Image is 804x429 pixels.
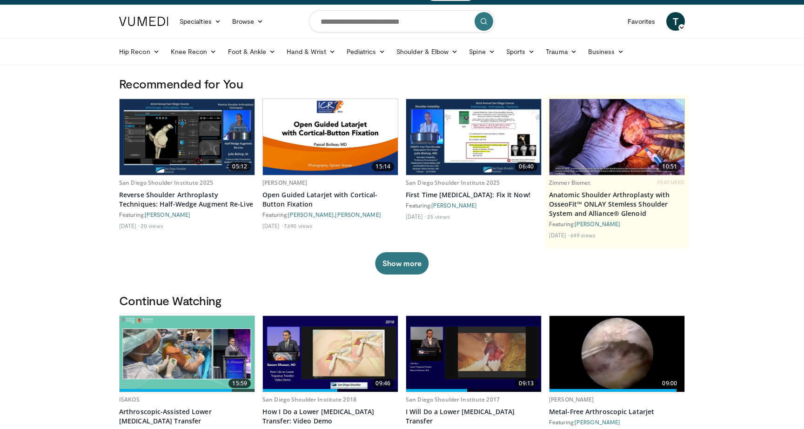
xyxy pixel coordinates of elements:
[549,99,684,175] img: 68921608-6324-4888-87da-a4d0ad613160.620x360_q85_upscale.jpg
[406,201,542,209] div: Featuring:
[119,407,255,426] a: Arthroscopic-Assisted Lower [MEDICAL_DATA] Transfer
[119,211,255,218] div: Featuring:
[549,220,685,228] div: Featuring:
[406,213,426,220] li: [DATE]
[222,42,281,61] a: Foot & Ankle
[406,407,542,426] a: I Will Do a Lower [MEDICAL_DATA] Transfer
[431,202,477,208] a: [PERSON_NAME]
[549,418,685,426] div: Featuring:
[263,316,398,392] a: 09:46
[406,99,541,175] img: 520775e4-b945-4e52-ae3a-b4b1d9154673.620x360_q85_upscale.jpg
[515,379,537,388] span: 09:13
[406,99,541,175] a: 06:40
[406,179,500,187] a: San Diego Shoulder Institute 2025
[263,99,398,174] img: c7b19ec0-e532-4955-bc76-fe136b298f8b.jpg.620x360_q85_upscale.jpg
[120,316,255,392] img: bf54c2e0-307b-4497-9fd2-9e138e44865f.620x360_q85_upscale.jpg
[583,42,630,61] a: Business
[540,42,583,61] a: Trauma
[658,379,681,388] span: 09:00
[463,42,500,61] a: Spine
[262,190,398,209] a: Open Guided Latarjet with Cortical-Button Fixation
[570,231,596,239] li: 649 views
[406,190,542,200] a: First Time [MEDICAL_DATA]: Fix It Now!
[657,179,685,186] span: FEATURED
[309,10,495,33] input: Search topics, interventions
[372,162,394,171] span: 15:14
[549,231,569,239] li: [DATE]
[228,162,251,171] span: 05:12
[120,99,255,175] img: 04ab4792-be95-4d15-abaa-61dd869f3458.620x360_q85_upscale.jpg
[119,395,140,403] a: ISAKOS
[515,162,537,171] span: 06:40
[375,252,429,275] button: Show more
[141,222,163,229] li: 20 views
[406,316,541,392] img: 7782c531-bd3f-4d4c-85b4-8b13a891e397.620x360_q85_upscale.jpg
[427,213,450,220] li: 25 views
[145,211,190,218] a: [PERSON_NAME]
[281,42,341,61] a: Hand & Wrist
[119,76,685,91] h3: Recommended for You
[119,17,168,26] img: VuMedi Logo
[391,42,463,61] a: Shoulder & Elbow
[501,42,541,61] a: Sports
[227,12,269,31] a: Browse
[549,99,684,175] a: 10:51
[165,42,222,61] a: Knee Recon
[262,179,308,187] a: [PERSON_NAME]
[228,379,251,388] span: 15:59
[658,162,681,171] span: 10:51
[120,316,255,392] a: 15:59
[119,190,255,209] a: Reverse Shoulder Arthroplasty Techniques: Half-Wedge Augment Re-Live
[406,395,500,403] a: San Diego Shoulder Institute 2017
[262,222,282,229] li: [DATE]
[372,379,394,388] span: 09:46
[549,395,594,403] a: [PERSON_NAME]
[549,407,685,416] a: Metal-Free Arthroscopic Latarjet
[406,316,541,392] a: 09:13
[174,12,227,31] a: Specialties
[549,190,685,218] a: Anatomic Shoulder Arthroplasty with OsseoFit™ ONLAY Stemless Shoulder System and Alliance® Glenoid
[119,222,139,229] li: [DATE]
[120,99,255,175] a: 05:12
[262,395,356,403] a: San Diego Shoulder Institute 2018
[263,99,398,175] a: 15:14
[549,316,684,392] img: ca3f908f-7d0d-42d2-9726-48b6eaf1f420.620x360_q85_upscale.jpg
[288,211,334,218] a: [PERSON_NAME]
[575,221,620,227] a: [PERSON_NAME]
[335,211,381,218] a: [PERSON_NAME]
[262,407,398,426] a: How I Do a Lower [MEDICAL_DATA] Transfer: Video Demo
[575,419,620,425] a: [PERSON_NAME]
[549,179,591,187] a: Zimmer Biomet
[119,179,213,187] a: San Diego Shoulder Institute 2025
[263,316,398,392] img: 67e87f8e-e74a-413e-aa6b-e6d520fc9535.620x360_q85_upscale.jpg
[262,211,398,218] div: Featuring: ,
[666,12,685,31] a: T
[622,12,661,31] a: Favorites
[549,316,684,392] a: 09:00
[284,222,313,229] li: 7,690 views
[114,42,165,61] a: Hip Recon
[341,42,391,61] a: Pediatrics
[119,293,685,308] h3: Continue Watching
